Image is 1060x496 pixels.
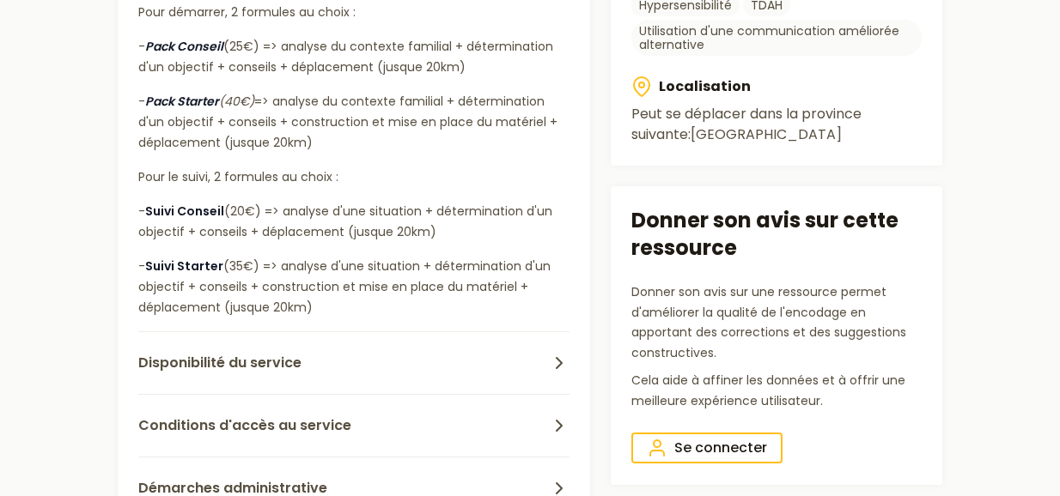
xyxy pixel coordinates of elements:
button: Conditions d'accès au service [138,394,570,457]
a: Se connecter [631,432,783,463]
p: - (35€) => analyse d'une situation + détermination d'un objectif + conseils + construction et mis... [138,256,570,318]
strong: Suivi Conseil [145,203,224,220]
p: Pour démarrer, 2 formules au choix : [138,2,570,22]
em: (40€) [145,93,254,110]
strong: Pack Conseil [145,38,223,55]
p: Cela aide à affiner les données et à offrir une meilleure expérience utilisateur. [631,371,922,412]
button: Disponibilité du service [138,331,570,394]
h2: Donner son avis sur cette ressource [631,207,922,262]
p: Pour le suivi, 2 formules au choix : [138,166,570,187]
a: Utilisation d'une communication améliorée alternative [631,20,922,56]
p: - (25€) => analyse du contexte familial + détermination d'un objectif + conseils + déplacement (j... [138,36,570,77]
span: Se connecter [674,438,767,458]
p: Peut se déplacer dans la province suivante : [631,104,922,145]
span: [GEOGRAPHIC_DATA] [691,124,842,144]
p: Donner son avis sur une ressource permet d'améliorer la qualité de l'encodage en apportant des co... [631,282,922,364]
strong: Suivi Starter [145,257,223,275]
strong: Pack Starter [145,93,219,110]
p: - (20€) => analyse d'une situation + détermination d'un objectif + conseils + déplacement (jusque... [138,201,570,242]
span: Disponibilité du service [138,353,302,373]
span: Conditions d'accès au service [138,415,351,436]
h3: Localisation [631,76,922,97]
p: - => analyse du contexte familial + détermination d'un objectif + conseils + construction et mise... [138,91,570,153]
